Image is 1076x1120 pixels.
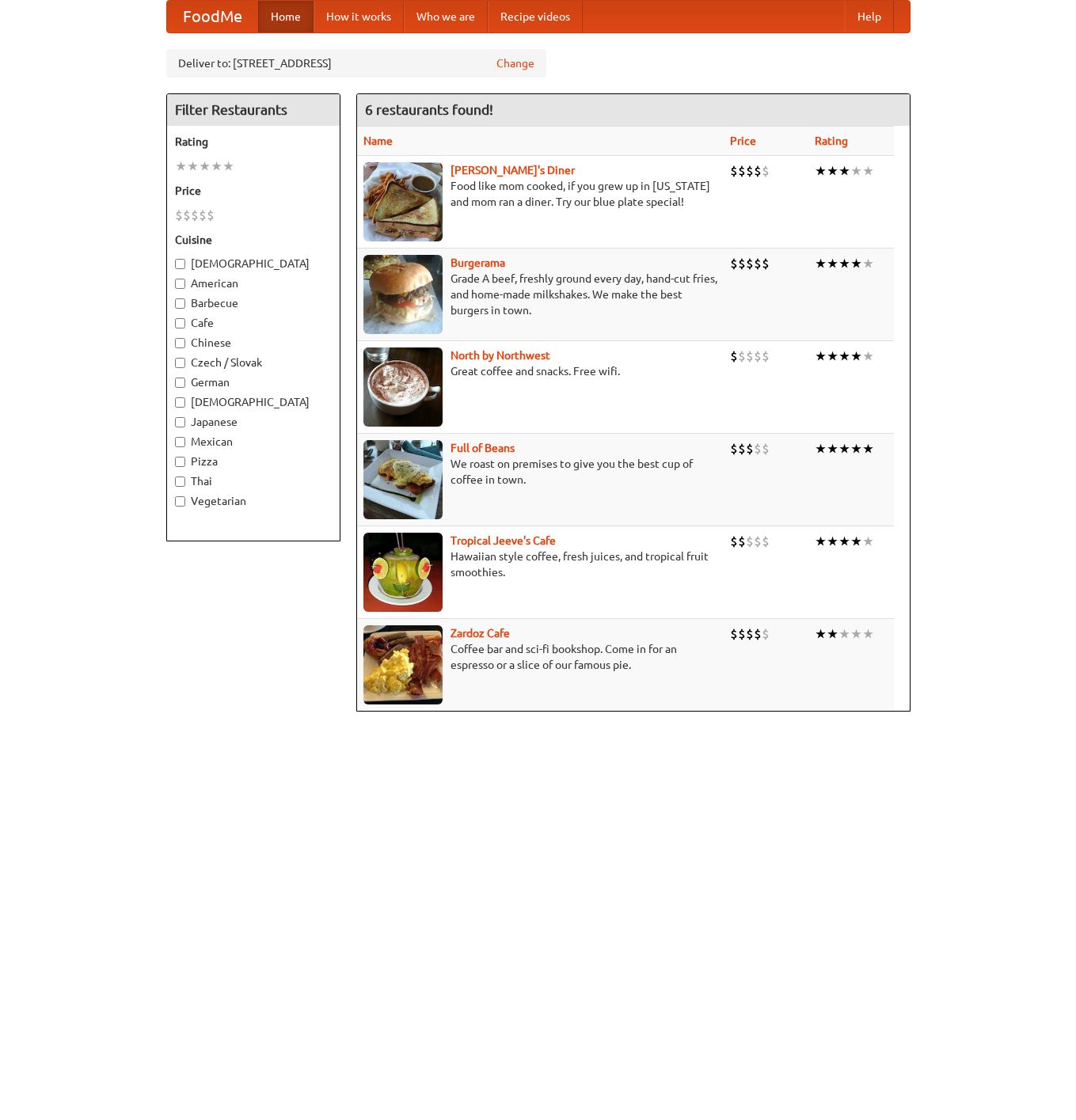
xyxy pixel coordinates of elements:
[175,397,185,408] input: [DEMOGRAPHIC_DATA]
[175,454,332,469] label: Pizza
[746,347,754,365] li: $
[762,533,770,550] li: $
[827,440,838,457] li: ★
[738,162,746,180] li: $
[175,298,185,309] input: Barbecue
[167,1,258,32] a: FoodMe
[363,255,443,334] img: burgerama.jpg
[175,279,185,289] input: American
[738,440,746,457] li: $
[363,533,443,612] img: jeeves.jpg
[175,496,185,507] input: Vegetarian
[199,207,207,224] li: $
[451,442,515,454] a: Full of Beans
[167,94,340,126] h4: Filter Restaurants
[363,347,443,427] img: north.jpg
[211,158,222,175] li: ★
[838,347,850,365] li: ★
[363,641,717,673] p: Coffee bar and sci-fi bookshop. Come in for an espresso or a slice of our famous pie.
[175,183,332,199] h5: Price
[175,476,185,487] input: Thai
[488,1,583,32] a: Recipe videos
[754,255,762,272] li: $
[166,49,546,78] div: Deliver to: [STREET_ADDRESS]
[762,162,770,180] li: $
[827,347,838,365] li: ★
[175,493,332,509] label: Vegetarian
[175,335,332,351] label: Chinese
[363,440,443,519] img: beans.jpg
[183,207,191,224] li: $
[754,162,762,180] li: $
[754,347,762,365] li: $
[207,207,215,224] li: $
[730,135,756,147] a: Price
[222,158,234,175] li: ★
[850,255,862,272] li: ★
[451,349,550,362] a: North by Northwest
[730,625,738,643] li: $
[175,295,332,311] label: Barbecue
[175,158,187,175] li: ★
[738,255,746,272] li: $
[845,1,894,32] a: Help
[175,374,332,390] label: German
[754,440,762,457] li: $
[451,627,510,640] a: Zardoz Cafe
[175,378,185,388] input: German
[175,434,332,450] label: Mexican
[175,457,185,467] input: Pizza
[175,417,185,427] input: Japanese
[827,162,838,180] li: ★
[850,162,862,180] li: ★
[175,315,332,331] label: Cafe
[314,1,404,32] a: How it works
[451,164,575,177] a: [PERSON_NAME]'s Diner
[175,394,332,410] label: [DEMOGRAPHIC_DATA]
[815,533,827,550] li: ★
[738,533,746,550] li: $
[175,318,185,328] input: Cafe
[862,255,874,272] li: ★
[754,625,762,643] li: $
[451,534,556,547] b: Tropical Jeeve's Cafe
[815,135,848,147] a: Rating
[175,134,332,150] h5: Rating
[175,256,332,271] label: [DEMOGRAPHIC_DATA]
[862,162,874,180] li: ★
[363,549,717,580] p: Hawaiian style coffee, fresh juices, and tropical fruit smoothies.
[746,255,754,272] li: $
[762,347,770,365] li: $
[862,625,874,643] li: ★
[850,440,862,457] li: ★
[404,1,488,32] a: Who we are
[862,533,874,550] li: ★
[175,414,332,430] label: Japanese
[199,158,211,175] li: ★
[730,533,738,550] li: $
[175,259,185,269] input: [DEMOGRAPHIC_DATA]
[451,256,505,269] a: Burgerama
[762,625,770,643] li: $
[363,135,393,147] a: Name
[762,255,770,272] li: $
[827,255,838,272] li: ★
[730,255,738,272] li: $
[862,347,874,365] li: ★
[363,456,717,488] p: We roast on premises to give you the best cup of coffee in town.
[363,178,717,210] p: Food like mom cooked, if you grew up in [US_STATE] and mom ran a diner. Try our blue plate special!
[815,440,827,457] li: ★
[738,347,746,365] li: $
[175,275,332,291] label: American
[746,625,754,643] li: $
[815,255,827,272] li: ★
[827,533,838,550] li: ★
[838,255,850,272] li: ★
[191,207,199,224] li: $
[187,158,199,175] li: ★
[175,338,185,348] input: Chinese
[258,1,314,32] a: Home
